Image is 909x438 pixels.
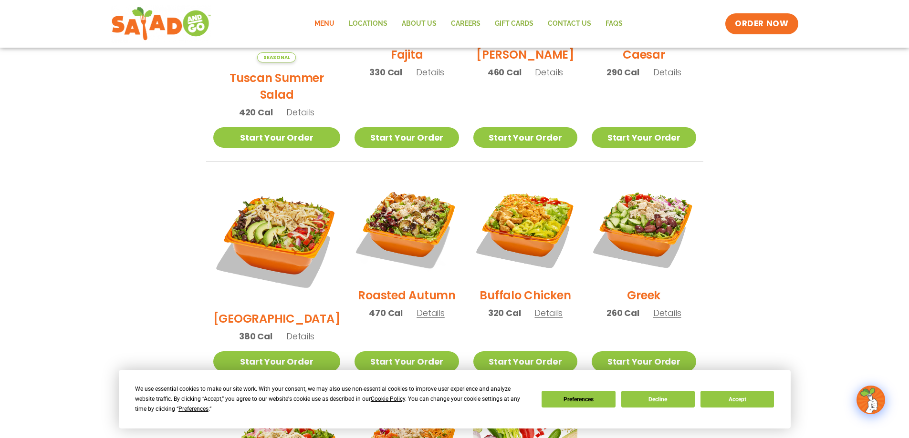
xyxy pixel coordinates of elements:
span: Cookie Policy [371,396,405,402]
span: Details [535,66,563,78]
div: We use essential cookies to make our site work. With your consent, we may also use non-essential ... [135,384,530,414]
span: 380 Cal [239,330,272,343]
a: Contact Us [541,13,598,35]
a: FAQs [598,13,630,35]
a: Start Your Order [473,127,577,148]
h2: [GEOGRAPHIC_DATA] [213,310,341,327]
span: Seasonal [257,52,296,62]
span: 470 Cal [369,306,403,319]
a: Locations [342,13,395,35]
span: Details [653,307,681,319]
span: Details [286,330,314,342]
a: Start Your Order [213,127,341,148]
h2: Buffalo Chicken [480,287,571,304]
span: ORDER NOW [735,18,788,30]
span: Details [534,307,563,319]
a: Start Your Order [592,127,696,148]
nav: Menu [307,13,630,35]
div: Cookie Consent Prompt [119,370,791,428]
img: Product photo for Buffalo Chicken Salad [473,176,577,280]
h2: Greek [627,287,660,304]
h2: Caesar [623,46,665,63]
span: Details [417,307,445,319]
img: Product photo for BBQ Ranch Salad [213,176,341,303]
a: GIFT CARDS [488,13,541,35]
h2: Fajita [391,46,423,63]
a: Start Your Order [213,351,341,372]
img: Product photo for Greek Salad [592,176,696,280]
a: Careers [444,13,488,35]
a: ORDER NOW [725,13,798,34]
a: About Us [395,13,444,35]
img: wpChatIcon [857,387,884,413]
span: Details [286,106,314,118]
h2: [PERSON_NAME] [476,46,575,63]
span: Details [653,66,681,78]
button: Preferences [542,391,615,407]
span: 460 Cal [488,66,522,79]
h2: Tuscan Summer Salad [213,70,341,103]
span: 330 Cal [369,66,402,79]
img: new-SAG-logo-768×292 [111,5,212,43]
button: Accept [700,391,774,407]
a: Start Your Order [355,127,459,148]
span: 260 Cal [606,306,639,319]
span: Details [416,66,444,78]
span: 290 Cal [606,66,639,79]
a: Start Your Order [592,351,696,372]
img: Product photo for Roasted Autumn Salad [355,176,459,280]
span: 320 Cal [488,306,521,319]
a: Start Your Order [355,351,459,372]
span: Preferences [178,406,209,412]
a: Start Your Order [473,351,577,372]
span: 420 Cal [239,106,273,119]
button: Decline [621,391,695,407]
h2: Roasted Autumn [358,287,456,304]
a: Menu [307,13,342,35]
